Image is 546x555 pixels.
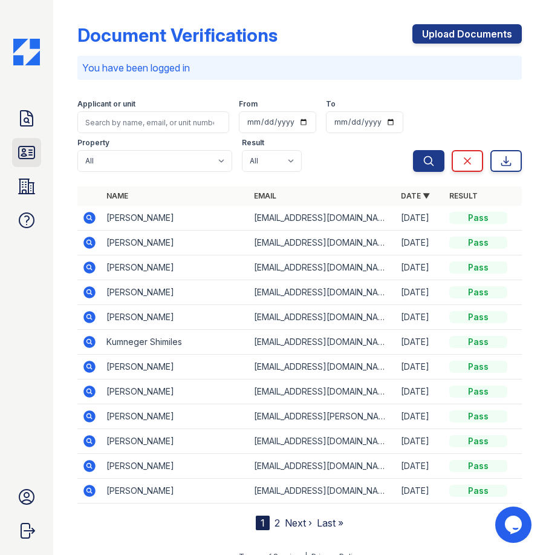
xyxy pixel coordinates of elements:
td: [PERSON_NAME] [102,355,249,379]
td: [EMAIL_ADDRESS][DOMAIN_NAME] [249,355,397,379]
td: Kumneger Shimiles [102,330,249,355]
a: Date ▼ [401,191,430,200]
td: [DATE] [396,379,444,404]
div: Pass [449,237,507,249]
a: Upload Documents [412,24,522,44]
label: Applicant or unit [77,99,135,109]
td: [DATE] [396,255,444,280]
a: Last » [317,517,343,529]
td: [DATE] [396,206,444,231]
td: [DATE] [396,404,444,429]
td: [DATE] [396,305,444,330]
td: [PERSON_NAME] [102,305,249,330]
td: [DATE] [396,280,444,305]
div: Pass [449,386,507,398]
div: Pass [449,286,507,298]
td: [DATE] [396,355,444,379]
td: [EMAIL_ADDRESS][DOMAIN_NAME] [249,479,397,504]
div: Pass [449,410,507,422]
td: [DATE] [396,429,444,454]
td: [DATE] [396,231,444,255]
td: [EMAIL_ADDRESS][DOMAIN_NAME] [249,231,397,255]
a: Next › [285,517,312,529]
div: Pass [449,261,507,274]
td: [PERSON_NAME] [102,280,249,305]
div: Pass [449,311,507,323]
td: [DATE] [396,454,444,479]
div: Pass [449,336,507,348]
td: [EMAIL_ADDRESS][PERSON_NAME][DOMAIN_NAME] [249,404,397,429]
a: 2 [275,517,280,529]
td: [EMAIL_ADDRESS][DOMAIN_NAME] [249,305,397,330]
div: 1 [256,516,270,530]
p: You have been logged in [82,61,517,75]
td: [EMAIL_ADDRESS][DOMAIN_NAME] [249,206,397,231]
td: [PERSON_NAME] [102,255,249,280]
td: [EMAIL_ADDRESS][DOMAIN_NAME] [249,429,397,454]
img: CE_Icon_Blue-c292c112584629df590d857e76928e9f676e5b41ef8f769ba2f05ee15b207248.png [13,39,40,65]
label: To [326,99,336,109]
div: Pass [449,361,507,373]
td: [PERSON_NAME] [102,429,249,454]
td: [PERSON_NAME] [102,454,249,479]
label: Result [242,138,264,148]
div: Pass [449,485,507,497]
td: [PERSON_NAME] [102,231,249,255]
div: Pass [449,212,507,224]
label: From [239,99,258,109]
td: [EMAIL_ADDRESS][DOMAIN_NAME] [249,280,397,305]
td: [PERSON_NAME] [102,479,249,504]
a: Result [449,191,478,200]
td: [DATE] [396,330,444,355]
td: [EMAIL_ADDRESS][DOMAIN_NAME] [249,255,397,280]
td: [EMAIL_ADDRESS][DOMAIN_NAME] [249,454,397,479]
div: Document Verifications [77,24,278,46]
td: [PERSON_NAME] [102,206,249,231]
a: Email [254,191,276,200]
label: Property [77,138,109,148]
input: Search by name, email, or unit number [77,111,229,133]
div: Pass [449,435,507,447]
td: [PERSON_NAME] [102,379,249,404]
div: Pass [449,460,507,472]
iframe: chat widget [495,507,534,543]
td: [EMAIL_ADDRESS][DOMAIN_NAME] [249,330,397,355]
td: [EMAIL_ADDRESS][DOMAIN_NAME] [249,379,397,404]
td: [DATE] [396,479,444,504]
a: Name [106,191,128,200]
td: [PERSON_NAME] [102,404,249,429]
